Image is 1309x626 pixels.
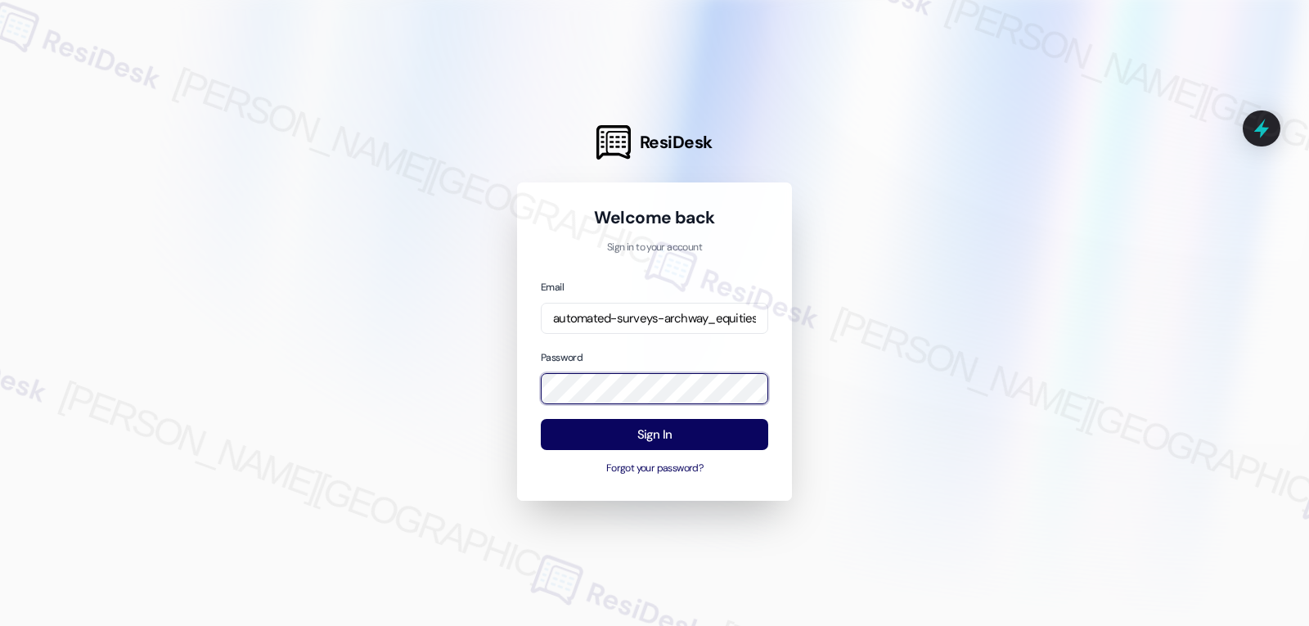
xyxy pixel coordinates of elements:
label: Password [541,351,583,364]
span: ResiDesk [640,131,713,154]
img: ResiDesk Logo [596,125,631,160]
p: Sign in to your account [541,241,768,255]
h1: Welcome back [541,206,768,229]
button: Forgot your password? [541,462,768,476]
button: Sign In [541,419,768,451]
label: Email [541,281,564,294]
input: name@example.com [541,303,768,335]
